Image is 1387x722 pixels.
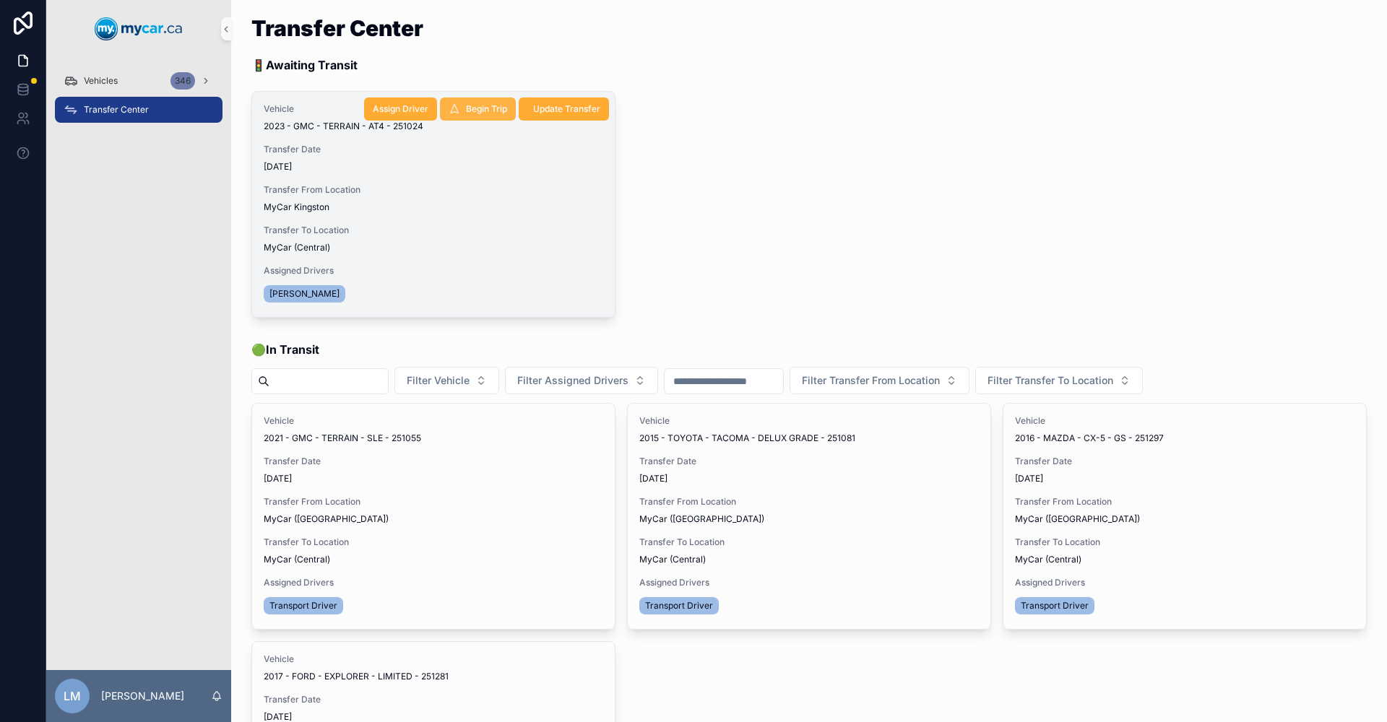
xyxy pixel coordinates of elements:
[440,97,516,121] button: Begin Trip
[266,58,358,72] strong: Awaiting Transit
[264,473,603,484] span: [DATE]
[251,341,319,358] span: 🟢
[264,432,421,444] span: 2021 - GMC - TERRAIN - SLE - 251055
[639,456,979,467] span: Transfer Date
[1015,496,1354,508] span: Transfer From Location
[264,694,603,705] span: Transfer Date
[988,373,1113,388] span: Filter Transfer To Location
[55,97,222,123] a: Transfer Center
[264,415,603,427] span: Vehicle
[264,121,423,132] span: 2023 - GMC - TERRAIN - AT4 - 251024
[639,513,764,525] span: MyCar ([GEOGRAPHIC_DATA])
[269,288,340,300] span: [PERSON_NAME]
[639,415,979,427] span: Vehicle
[364,97,437,121] button: Assign Driver
[264,103,603,115] span: Vehicle
[1015,432,1164,444] span: 2016 - MAZDA - CX-5 - GS - 251297
[251,403,615,630] a: Vehicle2021 - GMC - TERRAIN - SLE - 251055Transfer Date[DATE]Transfer From LocationMyCar ([GEOGRA...
[1021,600,1089,612] span: Transport Driver
[639,496,979,508] span: Transfer From Location
[627,403,991,630] a: Vehicle2015 - TOYOTA - TACOMA - DELUX GRADE - 251081Transfer Date[DATE]Transfer From LocationMyCa...
[466,103,507,115] span: Begin Trip
[101,689,184,703] p: [PERSON_NAME]
[251,17,423,39] h1: Transfer Center
[802,373,940,388] span: Filter Transfer From Location
[264,144,603,155] span: Transfer Date
[975,367,1143,394] button: Select Button
[407,373,470,388] span: Filter Vehicle
[790,367,969,394] button: Select Button
[264,242,330,253] span: MyCar (Central)
[264,577,603,588] span: Assigned Drivers
[264,225,603,236] span: Transfer To Location
[264,456,603,467] span: Transfer Date
[84,75,118,87] span: Vehicles
[264,513,389,525] span: MyCar ([GEOGRAPHIC_DATA])
[517,373,628,388] span: Filter Assigned Drivers
[519,97,609,121] button: Update Transfer
[639,577,979,588] span: Assigned Drivers
[264,653,603,665] span: Vehicle
[1015,415,1354,427] span: Vehicle
[1015,513,1140,525] span: MyCar ([GEOGRAPHIC_DATA])
[269,600,337,612] span: Transport Driver
[264,184,603,196] span: Transfer From Location
[1015,554,1081,565] span: MyCar (Central)
[373,103,428,115] span: Assign Driver
[1003,403,1367,630] a: Vehicle2016 - MAZDA - CX-5 - GS - 251297Transfer Date[DATE]Transfer From LocationMyCar ([GEOGRAPH...
[394,367,499,394] button: Select Button
[505,367,658,394] button: Select Button
[639,473,979,484] span: [DATE]
[55,68,222,94] a: Vehicles346
[264,554,330,565] span: MyCar (Central)
[1015,456,1354,467] span: Transfer Date
[639,554,706,565] span: MyCar (Central)
[84,104,149,116] span: Transfer Center
[1015,536,1354,548] span: Transfer To Location
[639,432,855,444] span: 2015 - TOYOTA - TACOMA - DELUX GRADE - 251081
[64,687,81,705] span: LM
[46,58,231,142] div: scrollable content
[170,72,195,90] div: 346
[264,671,449,682] span: 2017 - FORD - EXPLORER - LIMITED - 251281
[264,201,329,213] span: MyCar Kingston
[1015,473,1354,484] span: [DATE]
[645,600,713,612] span: Transport Driver
[251,91,615,318] a: Vehicle2023 - GMC - TERRAIN - AT4 - 251024Transfer Date[DATE]Transfer From LocationMyCar Kingston...
[1015,577,1354,588] span: Assigned Drivers
[264,265,603,277] span: Assigned Drivers
[266,342,319,357] strong: In Transit
[264,496,603,508] span: Transfer From Location
[264,536,603,548] span: Transfer To Location
[533,103,600,115] span: Update Transfer
[251,56,423,74] p: 🚦
[639,536,979,548] span: Transfer To Location
[264,161,603,173] span: [DATE]
[95,17,183,40] img: App logo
